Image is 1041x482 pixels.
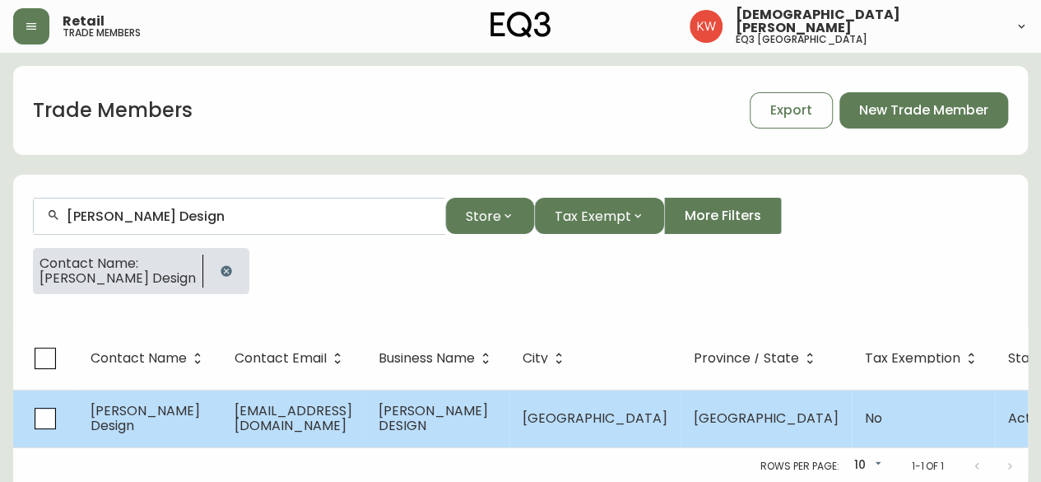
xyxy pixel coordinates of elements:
span: Contact Name: [40,256,196,271]
button: Export [750,92,833,129]
p: 1-1 of 1 [911,459,944,474]
span: Business Name [379,353,475,363]
span: More Filters [685,207,761,225]
span: No [865,409,882,428]
span: Retail [63,15,105,28]
span: Store [466,206,501,227]
span: [EMAIL_ADDRESS][DOMAIN_NAME] [235,401,352,435]
input: Search [67,208,432,224]
span: Tax Exempt [555,206,631,227]
button: Store [445,198,534,234]
span: [PERSON_NAME] DESIGN [379,401,488,435]
button: Tax Exempt [534,198,664,234]
span: Tax Exemption [865,353,960,363]
h1: Trade Members [33,96,193,124]
img: logo [490,12,551,38]
button: More Filters [664,198,782,234]
span: Contact Name [91,351,208,366]
span: City [523,353,548,363]
button: New Trade Member [839,92,1008,129]
span: Contact Email [235,351,348,366]
span: Province / State [694,353,799,363]
h5: trade members [63,28,141,38]
span: City [523,351,569,366]
span: Tax Exemption [865,351,982,366]
span: Business Name [379,351,496,366]
span: Contact Name [91,353,187,363]
span: [GEOGRAPHIC_DATA] [694,409,839,428]
h5: eq3 [GEOGRAPHIC_DATA] [736,35,867,44]
span: Contact Email [235,353,327,363]
span: [PERSON_NAME] Design [40,271,196,286]
span: Province / State [694,351,820,366]
span: [GEOGRAPHIC_DATA] [523,409,667,428]
p: Rows per page: [760,459,839,474]
span: Export [770,101,812,119]
span: [DEMOGRAPHIC_DATA][PERSON_NAME] [736,8,1001,35]
span: [PERSON_NAME] Design [91,401,200,435]
img: f33162b67396b0982c40ce2a87247151 [690,10,723,43]
span: New Trade Member [859,101,988,119]
div: 10 [845,452,885,480]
